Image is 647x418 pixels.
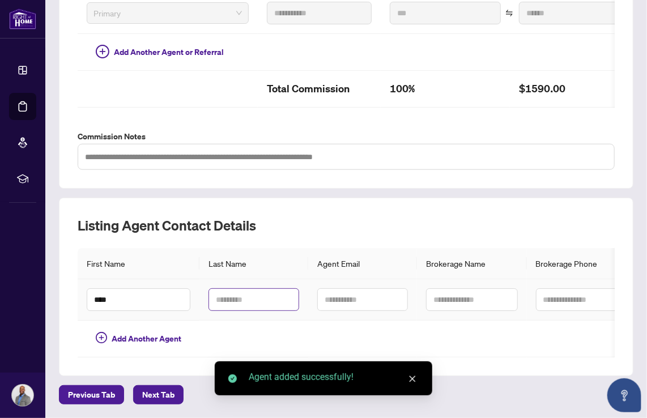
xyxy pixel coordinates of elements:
button: Add Another Agent [87,330,190,348]
th: Last Name [199,248,308,279]
a: Close [406,373,419,385]
button: Open asap [607,378,641,412]
th: Brokerage Name [417,248,526,279]
span: close [408,375,416,383]
span: swap [505,9,513,17]
span: Previous Tab [68,386,115,404]
img: Profile Icon [12,385,33,406]
span: Add Another Agent or Referral [114,46,224,58]
span: plus-circle [96,45,109,58]
img: logo [9,8,36,29]
h2: $1590.00 [519,80,624,98]
button: Add Another Agent or Referral [87,43,233,61]
button: Next Tab [133,385,184,404]
span: Next Tab [142,386,174,404]
label: Commission Notes [78,130,615,143]
th: Brokerage Phone [527,248,636,279]
span: check-circle [228,374,237,383]
div: Agent added successfully! [249,370,419,384]
h2: 100% [390,80,501,98]
th: Agent Email [308,248,417,279]
h2: Listing Agent Contact Details [78,216,615,234]
span: Add Another Agent [112,332,181,345]
button: Previous Tab [59,385,124,404]
th: First Name [78,248,199,279]
span: Primary [93,5,242,22]
h2: Total Commission [267,80,372,98]
span: plus-circle [96,332,107,343]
